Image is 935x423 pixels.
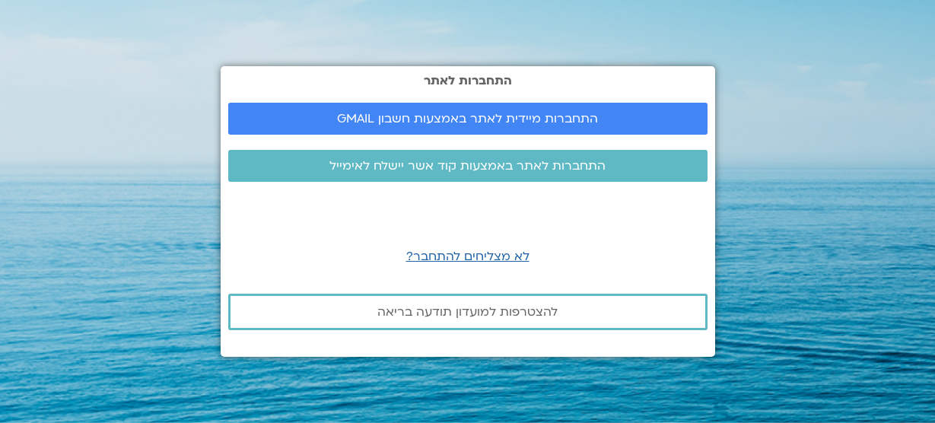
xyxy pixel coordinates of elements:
[329,159,606,173] span: התחברות לאתר באמצעות קוד אשר יישלח לאימייל
[337,112,598,126] span: התחברות מיידית לאתר באמצעות חשבון GMAIL
[228,294,708,330] a: להצטרפות למועדון תודעה בריאה
[377,305,558,319] span: להצטרפות למועדון תודעה בריאה
[228,74,708,87] h2: התחברות לאתר
[406,248,530,265] a: לא מצליחים להתחבר?
[228,150,708,182] a: התחברות לאתר באמצעות קוד אשר יישלח לאימייל
[228,103,708,135] a: התחברות מיידית לאתר באמצעות חשבון GMAIL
